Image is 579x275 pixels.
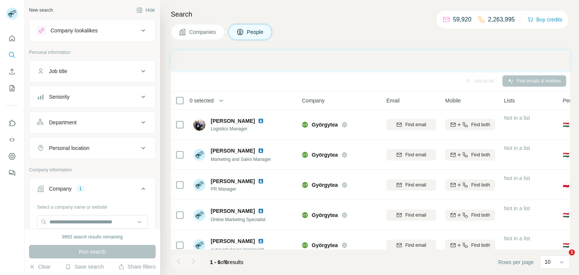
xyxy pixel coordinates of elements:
button: Share filters [118,263,156,270]
button: Department [29,113,155,131]
p: 10 [545,258,551,266]
span: Lists [504,97,515,104]
iframe: Banner [171,50,570,70]
button: Find email [386,119,436,130]
img: Avatar [193,119,205,131]
img: Logo of Györgytea [302,152,308,158]
div: New search [29,7,53,14]
img: Logo of Györgytea [302,242,308,248]
span: Companies [189,28,217,36]
p: Company information [29,167,156,173]
span: gyógynövényes tanácsadó [211,247,264,252]
p: 59,920 [453,15,472,24]
span: [PERSON_NAME] [211,117,255,125]
span: Find both [471,182,490,188]
button: Save search [65,263,104,270]
span: Not in a list [504,235,530,241]
button: Find both [445,209,495,221]
button: Buy credits [527,14,562,25]
button: Seniority [29,88,155,106]
span: [PERSON_NAME] [211,147,255,154]
span: Find email [405,242,426,249]
span: Online Marketing Specialist [211,217,265,222]
img: Logo of Györgytea [302,122,308,128]
span: Find both [471,121,490,128]
span: 🇭🇺 [563,151,569,159]
h4: Search [171,9,570,20]
span: Not in a list [504,175,530,181]
span: Email [386,97,400,104]
button: Use Surfe API [6,133,18,147]
span: Logistics Manager [211,125,267,132]
button: My lists [6,81,18,95]
span: 🇵🇱 [563,181,569,189]
span: Mobile [445,97,461,104]
button: Company1 [29,180,155,201]
button: Personal location [29,139,155,157]
p: Personal information [29,49,156,56]
span: 🇭🇺 [563,241,569,249]
button: Use Surfe on LinkedIn [6,116,18,130]
img: Avatar [193,239,205,251]
span: People [247,28,264,36]
img: Logo of Györgytea [302,212,308,218]
span: Company [302,97,325,104]
span: of [221,259,225,265]
span: Find email [405,121,426,128]
div: Company [49,185,72,192]
button: Find both [445,179,495,191]
img: LinkedIn logo [258,178,264,184]
span: Find both [471,151,490,158]
span: 1 [569,249,575,255]
img: LinkedIn logo [258,238,264,244]
img: LinkedIn logo [258,148,264,154]
button: Find both [445,149,495,160]
span: Not in a list [504,205,530,211]
span: [PERSON_NAME] [211,177,255,185]
button: Find email [386,179,436,191]
div: 9993 search results remaining [62,234,123,240]
div: Seniority [49,93,69,101]
span: 🇭🇺 [563,211,569,219]
button: Hide [131,5,160,16]
button: Find email [386,149,436,160]
button: Dashboard [6,150,18,163]
div: Department [49,119,77,126]
img: LinkedIn logo [258,208,264,214]
button: Clear [29,263,51,270]
span: results [210,259,244,265]
span: Not in a list [504,115,530,121]
span: Find email [405,151,426,158]
span: [PERSON_NAME] [211,237,255,245]
button: Search [6,48,18,62]
span: Find both [471,242,490,249]
span: Györgytea [312,121,338,128]
span: PR Manager [211,186,267,192]
span: 🇭🇺 [563,121,569,128]
span: Györgytea [312,151,338,159]
span: Rows per page [498,258,534,266]
img: Logo of Györgytea [302,182,308,188]
div: Job title [49,67,67,75]
img: LinkedIn logo [258,118,264,124]
button: Find both [445,240,495,251]
iframe: Intercom live chat [553,249,571,267]
button: Find email [386,240,436,251]
span: Find email [405,212,426,218]
button: Find email [386,209,436,221]
span: 6 [225,259,228,265]
div: Company lookalikes [51,27,98,34]
div: 1 [76,185,85,192]
span: Find email [405,182,426,188]
span: Marketing and Sales Manager [211,157,271,162]
div: Personal location [49,144,89,152]
img: Avatar [193,209,205,221]
span: Find both [471,212,490,218]
span: Not in a list [504,145,530,151]
span: Györgytea [312,181,338,189]
button: Company lookalikes [29,21,155,40]
span: Györgytea [312,241,338,249]
span: 1 - 6 [210,259,221,265]
button: Quick start [6,32,18,45]
button: Job title [29,62,155,80]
